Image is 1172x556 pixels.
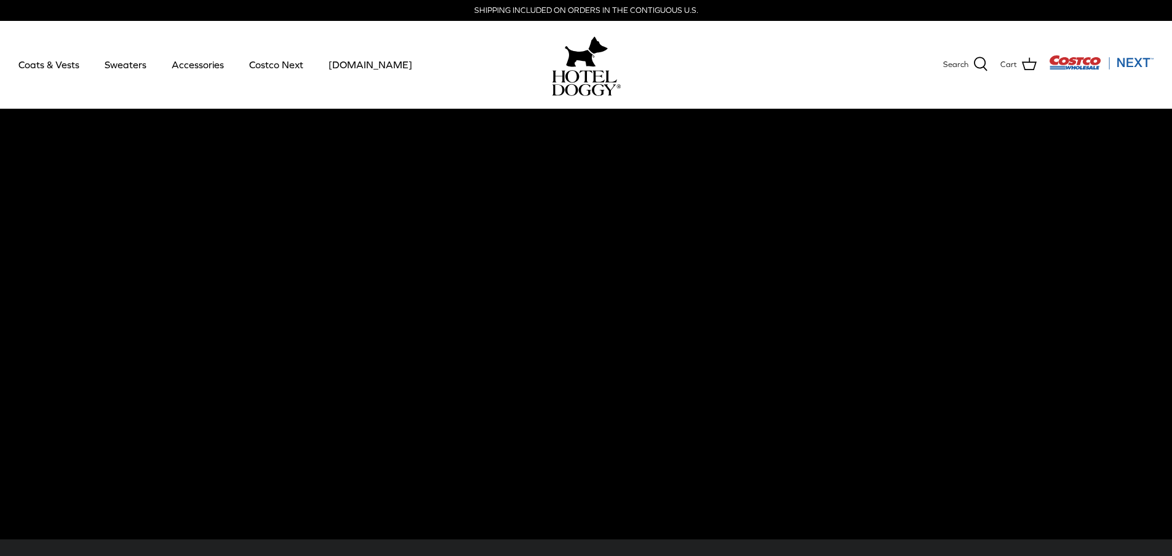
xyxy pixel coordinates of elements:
a: hoteldoggy.com hoteldoggycom [552,33,621,96]
a: Search [943,57,988,73]
img: hoteldoggycom [552,70,621,96]
a: Cart [1000,57,1037,73]
span: Search [943,58,968,71]
a: Accessories [161,44,235,85]
img: Costco Next [1049,55,1154,70]
span: Cart [1000,58,1017,71]
a: Costco Next [238,44,314,85]
a: Visit Costco Next [1049,63,1154,72]
a: [DOMAIN_NAME] [317,44,423,85]
a: Coats & Vests [7,44,90,85]
img: hoteldoggy.com [565,33,608,70]
a: Sweaters [94,44,157,85]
